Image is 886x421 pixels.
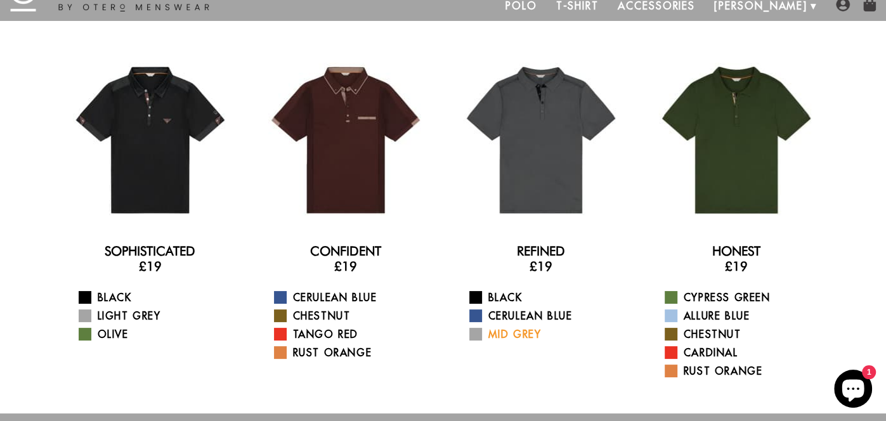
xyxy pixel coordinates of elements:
[469,327,629,342] a: Mid Grey
[665,327,824,342] a: Chestnut
[274,290,433,305] a: Cerulean Blue
[649,259,824,274] h3: £19
[274,345,433,360] a: Rust Orange
[665,363,824,379] a: Rust Orange
[310,243,381,259] a: Confident
[79,290,238,305] a: Black
[274,308,433,323] a: Chestnut
[830,370,876,411] inbox-online-store-chat: Shopify online store chat
[469,290,629,305] a: Black
[453,259,629,274] h3: £19
[105,243,195,259] a: Sophisticated
[517,243,565,259] a: Refined
[712,243,760,259] a: Honest
[63,259,238,274] h3: £19
[79,327,238,342] a: Olive
[469,308,629,323] a: Cerulean Blue
[665,308,824,323] a: Allure Blue
[665,345,824,360] a: Cardinal
[258,259,433,274] h3: £19
[79,308,238,323] a: Light Grey
[665,290,824,305] a: Cypress Green
[274,327,433,342] a: Tango Red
